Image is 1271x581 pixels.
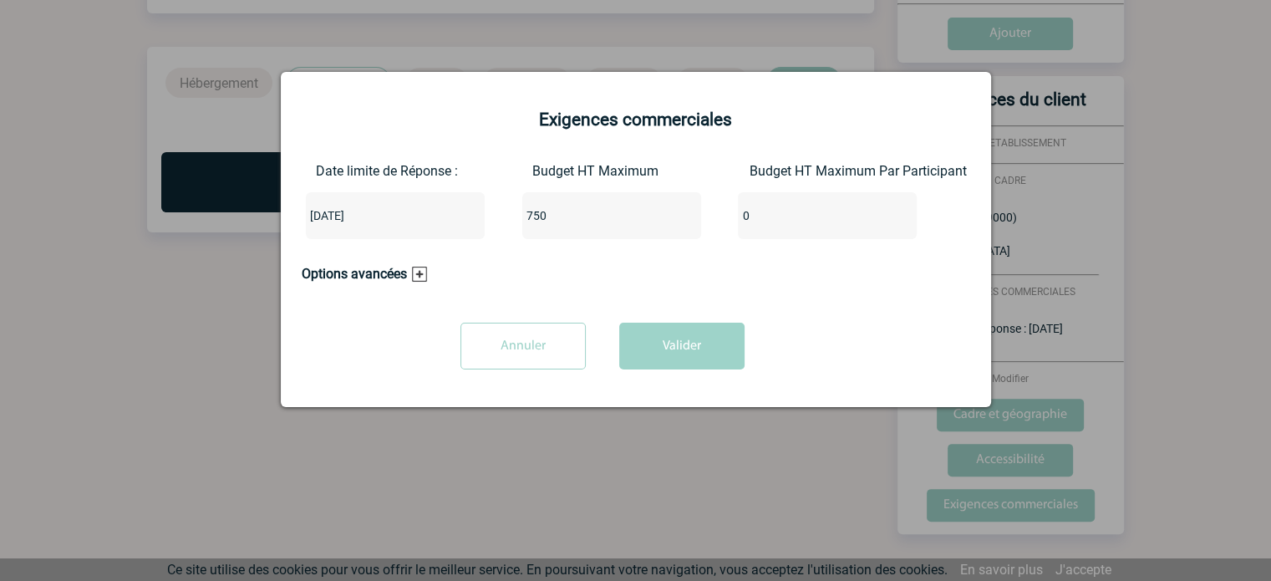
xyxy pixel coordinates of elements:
[619,323,745,369] button: Valider
[749,163,792,179] label: Budget HT Maximum Par Participant
[460,323,586,369] input: Annuler
[532,163,572,179] label: Budget HT Maximum
[302,266,427,282] h3: Options avancées
[302,110,970,130] h2: Exigences commerciales
[316,163,355,179] label: Date limite de Réponse :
